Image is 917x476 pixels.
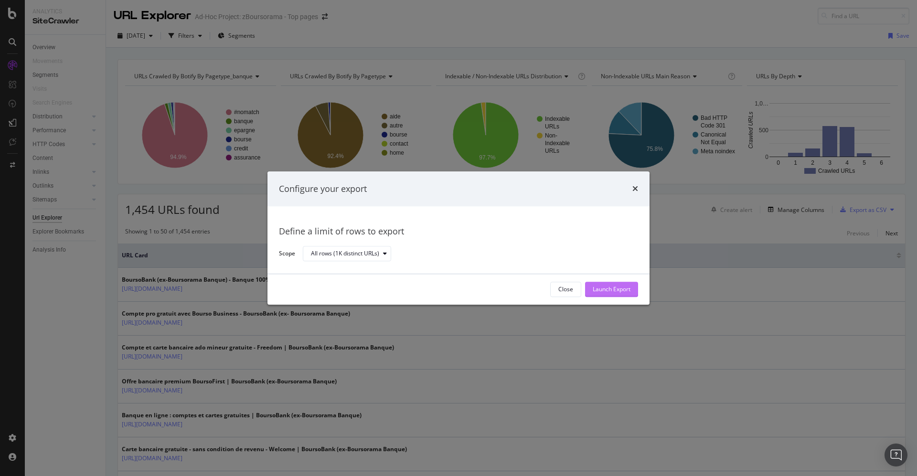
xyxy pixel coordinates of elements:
[279,249,295,260] label: Scope
[311,251,379,257] div: All rows (1K distinct URLs)
[585,282,638,297] button: Launch Export
[632,183,638,195] div: times
[885,444,907,466] div: Open Intercom Messenger
[267,171,650,305] div: modal
[279,226,638,238] div: Define a limit of rows to export
[550,282,581,297] button: Close
[558,286,573,294] div: Close
[279,183,367,195] div: Configure your export
[303,246,391,262] button: All rows (1K distinct URLs)
[593,286,630,294] div: Launch Export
